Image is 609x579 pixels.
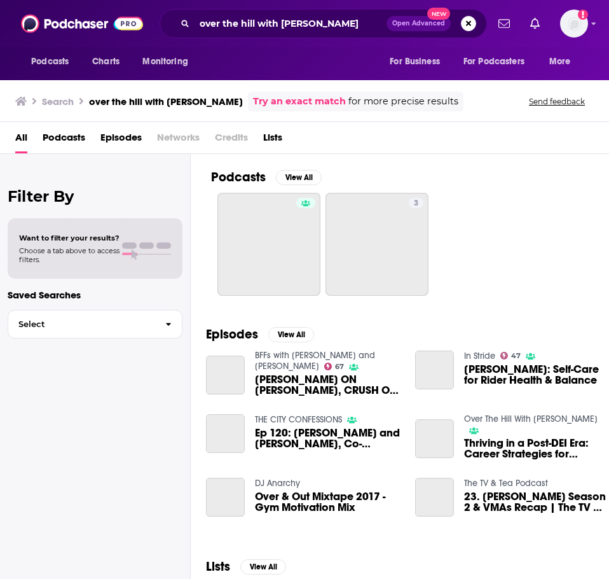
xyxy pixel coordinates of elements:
[392,20,445,27] span: Open Advanced
[255,428,400,449] a: Ep 120: Hilla Narov and Samantha Woolf, Co-Founders of Official Partner- Challenges and Lessons a...
[84,50,127,74] a: Charts
[464,364,609,386] a: Selena O’Hanlon: Self-Care for Rider Health & Balance
[525,96,589,107] button: Send feedback
[540,50,587,74] button: open menu
[255,491,400,513] a: Over & Out Mixtape 2017 - Gym Motivation Mix
[263,127,282,153] a: Lists
[415,478,454,517] a: 23. Hanna Season 2 & VMAs Recap | The TV & Tea Podcast
[8,289,182,301] p: Saved Searches
[464,491,609,513] a: 23. Hanna Season 2 & VMAs Recap | The TV & Tea Podcast
[42,95,74,108] h3: Search
[92,53,120,71] span: Charts
[549,53,571,71] span: More
[255,350,375,372] a: BFFs with Josh Richards and Brianna Chickenfry
[8,187,182,206] h2: Filter By
[19,234,120,242] span: Want to filter your results?
[381,50,456,74] button: open menu
[160,9,487,38] div: Search podcasts, credits, & more...
[427,8,450,20] span: New
[19,246,120,264] span: Choose a tab above to access filters.
[142,53,188,71] span: Monitoring
[325,193,428,296] a: 3
[415,419,454,458] a: Thriving in a Post-DEI Era: Career Strategies for Uncertain Times
[415,351,454,389] a: Selena O’Hanlon: Self-Care for Rider Health & Balance
[464,478,548,489] a: The TV & Tea Podcast
[335,364,344,370] span: 67
[255,478,300,489] a: DJ Anarchy
[464,438,609,459] a: Thriving in a Post-DEI Era: Career Strategies for Uncertain Times
[348,94,458,109] span: for more precise results
[206,356,245,394] a: BRECKIE HILL ON LIVVY DUNNE BEEF, CRUSH ON JOSH RICHARDS, AND BIG ANNOUNCEMENT — BFFs EP. 122
[206,559,286,575] a: ListsView All
[240,559,286,575] button: View All
[560,10,588,38] button: Show profile menu
[253,94,346,109] a: Try an exact match
[22,50,85,74] button: open menu
[206,559,230,575] h2: Lists
[511,353,521,359] span: 47
[464,351,495,361] a: In Stride
[8,310,182,338] button: Select
[206,326,258,342] h2: Episodes
[206,478,245,517] a: Over & Out Mixtape 2017 - Gym Motivation Mix
[211,169,322,185] a: PodcastsView All
[195,13,387,34] input: Search podcasts, credits, & more...
[409,198,423,208] a: 3
[15,127,27,153] a: All
[31,53,69,71] span: Podcasts
[8,320,155,328] span: Select
[255,374,400,396] span: [PERSON_NAME] ON [PERSON_NAME], CRUSH ON [PERSON_NAME], AND [PERSON_NAME] ANNOUNCEMENT — BFFs EP....
[157,127,200,153] span: Networks
[414,197,418,210] span: 3
[100,127,142,153] a: Episodes
[464,491,609,513] span: 23. [PERSON_NAME] Season 2 & VMAs Recap | The TV & Tea Podcast
[464,414,598,424] a: Over The Hill With Selena Hill
[89,95,243,108] h3: over the hill with [PERSON_NAME]
[43,127,85,153] a: Podcasts
[560,10,588,38] img: User Profile
[578,10,588,20] svg: Add a profile image
[525,13,545,34] a: Show notifications dropdown
[493,13,515,34] a: Show notifications dropdown
[255,428,400,449] span: Ep 120: [PERSON_NAME] and [PERSON_NAME], Co-Founders of Official Partner- Challenges and Lessons ...
[464,364,609,386] span: [PERSON_NAME]: Self-Care for Rider Health & Balance
[324,363,345,370] a: 67
[500,352,521,359] a: 47
[276,170,322,185] button: View All
[206,414,245,453] a: Ep 120: Hilla Narov and Samantha Woolf, Co-Founders of Official Partner- Challenges and Lessons a...
[255,374,400,396] a: BRECKIE HILL ON LIVVY DUNNE BEEF, CRUSH ON JOSH RICHARDS, AND BIG ANNOUNCEMENT — BFFs EP. 122
[133,50,204,74] button: open menu
[560,10,588,38] span: Logged in as GregKubie
[211,169,266,185] h2: Podcasts
[215,127,248,153] span: Credits
[455,50,543,74] button: open menu
[390,53,440,71] span: For Business
[463,53,524,71] span: For Podcasters
[268,327,314,342] button: View All
[387,16,451,31] button: Open AdvancedNew
[206,326,314,342] a: EpisodesView All
[21,11,143,36] img: Podchaser - Follow, Share and Rate Podcasts
[255,414,342,425] a: THE CITY CONFESSIONS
